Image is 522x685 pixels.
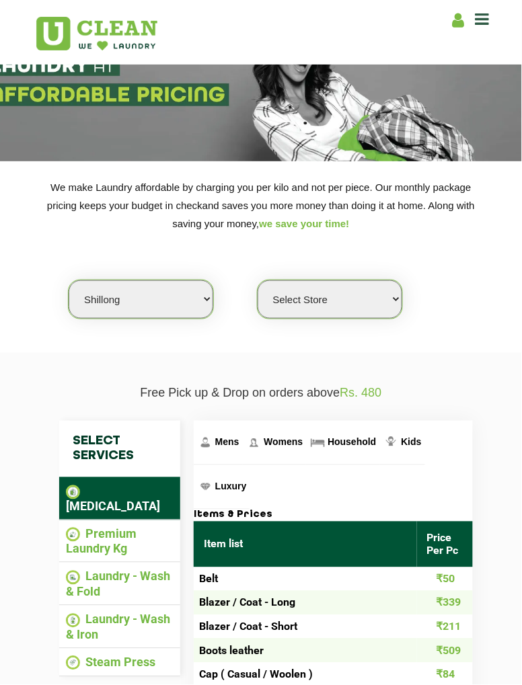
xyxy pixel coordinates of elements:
[417,639,473,663] td: ₹509
[194,615,417,639] td: Blazer / Coat - Short
[66,528,80,542] img: Premium Laundry Kg
[194,510,473,522] h3: Items & Prices
[66,614,80,628] img: Laundry - Wash & Iron
[36,17,157,50] img: UClean Laundry and Dry Cleaning
[194,639,417,663] td: Boots leather
[66,527,174,557] li: Premium Laundry Kg
[401,436,421,447] span: Kids
[340,387,382,400] span: Rs. 480
[309,434,326,451] img: Household
[264,436,303,447] span: Womens
[66,485,80,499] img: Dry Cleaning
[417,591,473,615] td: ₹339
[417,567,473,592] td: ₹50
[383,434,400,451] img: Kids
[417,522,473,567] th: Price Per Pc
[197,434,214,451] img: Mens
[66,571,80,585] img: Laundry - Wash & Fold
[194,591,417,615] td: Blazer / Coat - Long
[197,479,214,495] img: Luxury
[66,655,174,671] li: Steam Press
[215,436,239,447] span: Mens
[328,436,376,447] span: Household
[66,656,80,670] img: Steam Press
[246,434,262,451] img: Womens
[194,567,417,592] td: Belt
[259,218,349,229] span: we save your time!
[66,484,174,514] li: [MEDICAL_DATA]
[194,522,417,567] th: Item list
[215,481,247,491] span: Luxury
[36,178,486,233] p: We make Laundry affordable by charging you per kilo and not per piece. Our monthly package pricin...
[59,421,180,477] h4: Select Services
[417,615,473,639] td: ₹211
[66,569,174,599] li: Laundry - Wash & Fold
[66,612,174,642] li: Laundry - Wash & Iron
[36,387,486,401] p: Free Pick up & Drop on orders above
